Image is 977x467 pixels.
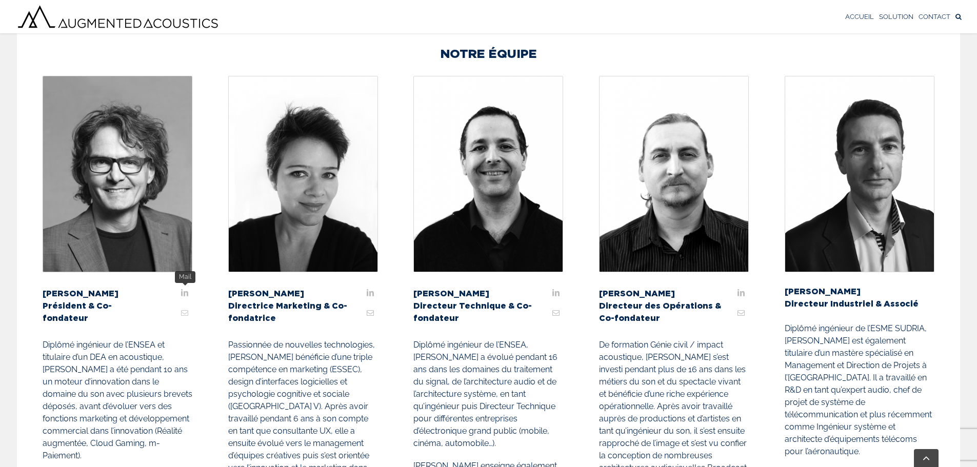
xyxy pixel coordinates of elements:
span: ACCUEIL [845,13,874,20]
span: Directeur Industriel & Associé [785,297,934,310]
img: LAURENT SAïD [414,76,563,272]
h2: NOTRE ÉQUIPE [43,44,934,63]
img: STEPHANIE PLASSE [229,76,377,272]
a: fusion-mail [548,306,564,321]
img: Augmented Acoustics Logo [15,3,221,30]
img: STEPHANE DUFOSSE [43,76,192,272]
a: fusion-linkedin [363,285,378,300]
div: Mail [175,271,195,283]
a: fusion-linkedin [548,285,564,300]
span: [PERSON_NAME] [785,285,934,297]
a: fusion-mail [363,306,378,321]
img: FREDERIC PATY [600,76,748,272]
span: [PERSON_NAME] [43,287,157,299]
span: Président & Co-fondateur [43,299,157,324]
a: fusion-linkedin [177,285,192,300]
a: fusion-mail [733,306,749,321]
span: Directeur Technique & Co-fondateur [413,299,537,324]
a: fusion-linkedin [733,285,749,300]
img: VINCENT CARON [785,76,934,272]
span: SOLUTION [879,13,913,20]
span: [PERSON_NAME] [228,287,352,299]
span: [PERSON_NAME] [413,287,537,299]
span: [PERSON_NAME] [599,287,724,299]
span: Directrice Marketing & Co-fondatrice [228,299,352,324]
span: CONTACT [919,13,950,20]
span: Directeur des Opérations & Co-fondateur [599,299,724,324]
a: fusion-mail [177,306,192,321]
